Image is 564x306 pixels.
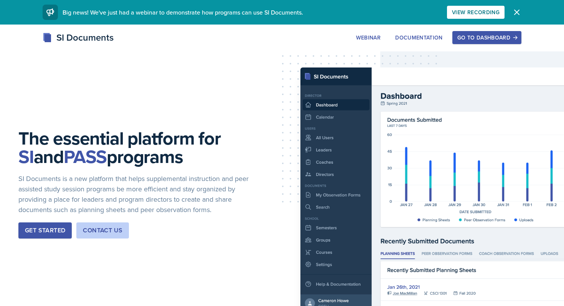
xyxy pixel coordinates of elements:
[76,222,129,239] button: Contact Us
[452,31,521,44] button: Go to Dashboard
[390,31,448,44] button: Documentation
[395,35,443,41] div: Documentation
[351,31,386,44] button: Webinar
[83,226,122,235] div: Contact Us
[43,31,114,44] div: SI Documents
[457,35,516,41] div: Go to Dashboard
[18,222,72,239] button: Get Started
[25,226,65,235] div: Get Started
[452,9,500,15] div: View Recording
[447,6,505,19] button: View Recording
[356,35,381,41] div: Webinar
[63,8,303,16] span: Big news! We've just had a webinar to demonstrate how programs can use SI Documents.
